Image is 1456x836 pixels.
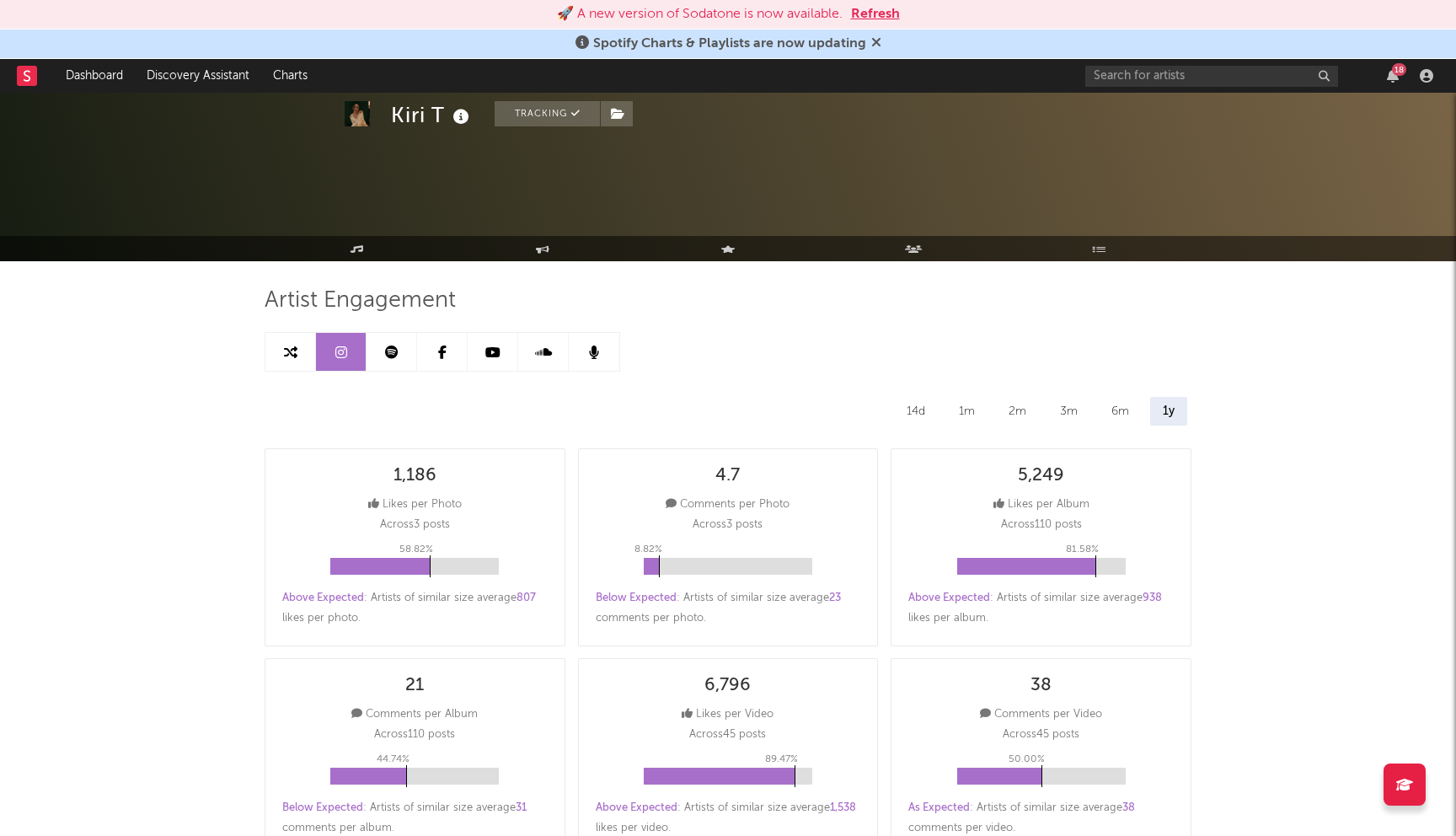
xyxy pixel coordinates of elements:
span: 938 [1143,592,1162,603]
div: Likes per Video [682,705,773,725]
p: Across 45 posts [1003,725,1079,745]
div: 1y [1150,397,1187,426]
span: Above Expected [596,802,677,813]
p: 89.47 % [765,749,798,769]
button: 18 [1387,69,1399,83]
div: 14d [894,397,938,426]
span: 23 [829,592,841,603]
span: Dismiss [871,37,881,51]
div: : Artists of similar size average comments per photo . [596,588,861,629]
div: 21 [405,676,424,696]
p: 50.00 % [1009,749,1045,769]
div: Kiri T [391,101,474,129]
div: Likes per Photo [368,495,462,515]
button: Refresh [851,4,900,24]
div: 2m [996,397,1039,426]
div: 5,249 [1018,466,1064,486]
span: Artist Engagement [265,291,456,311]
p: Across 110 posts [374,725,455,745]
span: 1,538 [830,802,856,813]
p: 81.58 % [1066,539,1099,560]
input: Search for artists [1085,66,1338,87]
a: Charts [261,59,319,93]
div: 4.7 [715,466,740,486]
p: 8.82 % [634,539,662,560]
span: 807 [517,592,536,603]
div: Comments per Photo [666,495,790,515]
a: Dashboard [54,59,135,93]
div: Likes per Album [993,495,1089,515]
span: Above Expected [282,592,364,603]
span: As Expected [908,802,970,813]
p: Across 3 posts [380,515,450,535]
div: 6,796 [704,676,751,696]
a: Discovery Assistant [135,59,261,93]
div: 1,186 [393,466,436,486]
p: Across 3 posts [693,515,763,535]
p: Across 45 posts [689,725,766,745]
p: 58.82 % [399,539,433,560]
span: Above Expected [908,592,990,603]
button: Tracking [495,101,600,126]
span: Spotify Charts & Playlists are now updating [593,37,866,51]
div: 6m [1099,397,1142,426]
span: 31 [516,802,527,813]
span: 38 [1122,802,1135,813]
div: : Artists of similar size average likes per album . [908,588,1174,629]
div: Comments per Video [980,705,1102,725]
p: Across 110 posts [1001,515,1082,535]
div: 18 [1392,63,1406,76]
div: : Artists of similar size average likes per photo . [282,588,548,629]
div: 38 [1030,676,1052,696]
div: 🚀 A new version of Sodatone is now available. [557,4,843,24]
div: 3m [1047,397,1090,426]
p: 44.74 % [377,749,409,769]
div: 1m [946,397,988,426]
span: Below Expected [282,802,363,813]
span: Below Expected [596,592,677,603]
div: Comments per Album [351,705,478,725]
